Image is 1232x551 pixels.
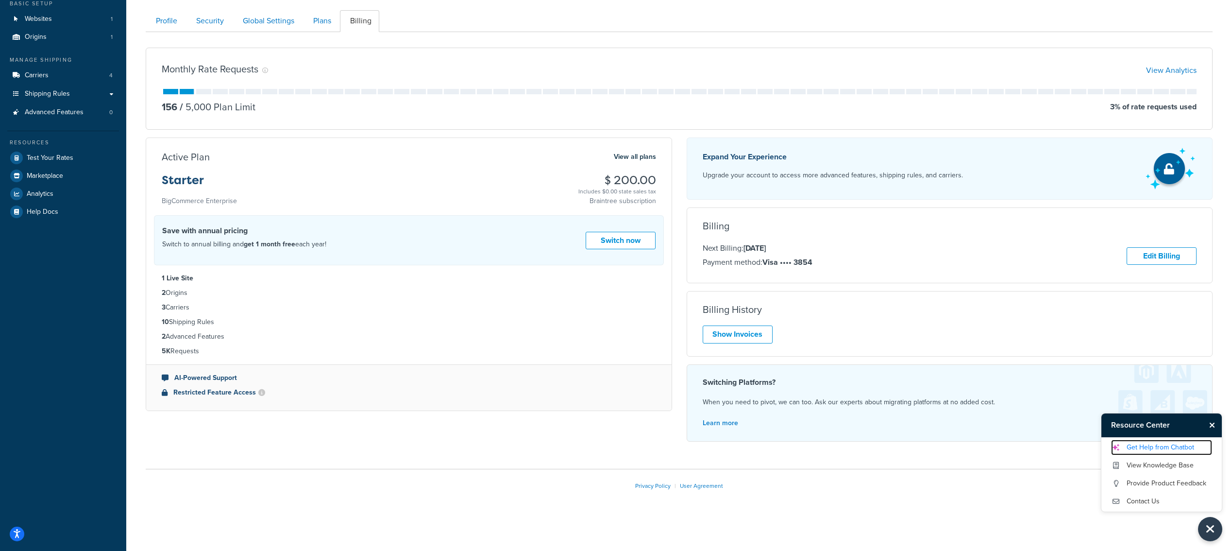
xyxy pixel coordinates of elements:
li: AI-Powered Support [162,373,656,383]
a: Security [186,10,232,32]
a: Advanced Features 0 [7,103,119,121]
a: Profile [146,10,185,32]
span: Origins [25,33,47,41]
a: Origins 1 [7,28,119,46]
strong: 2 [162,331,166,342]
h4: Save with annual pricing [162,225,326,237]
span: 4 [109,71,113,80]
h3: Resource Center [1101,413,1205,437]
strong: 1 Live Site [162,273,193,283]
p: Payment method: [703,256,812,269]
a: Privacy Policy [635,482,671,490]
a: Edit Billing [1127,247,1197,265]
li: Advanced Features [7,103,119,121]
a: Learn more [703,418,738,428]
a: Show Invoices [703,326,773,344]
a: View Analytics [1146,65,1197,76]
div: Resources [7,138,119,147]
span: 1 [111,33,113,41]
span: Websites [25,15,52,23]
li: Origins [162,288,656,298]
li: Origins [7,28,119,46]
p: Next Billing: [703,242,812,255]
strong: 3 [162,302,166,312]
span: Carriers [25,71,49,80]
span: Shipping Rules [25,90,70,98]
a: Marketplace [7,167,119,185]
span: Help Docs [27,208,58,216]
span: Marketplace [27,172,63,180]
h3: Starter [162,174,237,194]
p: When you need to pivot, we can too. Ask our experts about migrating platforms at no added cost. [703,396,1197,409]
h4: Switching Platforms? [703,377,1197,388]
a: Shipping Rules [7,85,119,103]
a: Billing [340,10,379,32]
p: 3 % of rate requests used [1110,100,1197,114]
li: Advanced Features [162,331,656,342]
li: Restricted Feature Access [162,387,656,398]
a: Plans [303,10,339,32]
li: Carriers [162,302,656,313]
a: User Agreement [680,482,723,490]
div: Manage Shipping [7,56,119,64]
h3: Active Plan [162,152,210,162]
div: Includes $0.00 state sales tax [578,187,656,196]
h3: $ 200.00 [578,174,656,187]
li: Websites [7,10,119,28]
strong: 5K [162,346,170,356]
small: BigCommerce Enterprise [162,196,237,206]
a: Analytics [7,185,119,203]
p: Switch to annual billing and each year! [162,238,326,251]
span: Advanced Features [25,108,84,117]
p: Upgrade your account to access more advanced features, shipping rules, and carriers. [703,169,963,182]
strong: get 1 month free [244,239,295,249]
h3: Monthly Rate Requests [162,64,258,74]
a: Contact Us [1111,494,1212,509]
li: Carriers [7,67,119,85]
li: Shipping Rules [162,317,656,327]
span: Analytics [27,190,53,198]
a: Switch now [586,232,656,250]
a: Test Your Rates [7,149,119,167]
a: Help Docs [7,203,119,221]
a: Carriers 4 [7,67,119,85]
button: Close Resource Center [1205,419,1222,431]
strong: 2 [162,288,166,298]
span: / [180,100,183,114]
p: 156 [162,100,177,114]
a: Websites 1 [7,10,119,28]
a: Global Settings [233,10,302,32]
h3: Billing History [703,304,762,315]
strong: [DATE] [743,242,766,254]
a: View all plans [614,151,656,163]
strong: 10 [162,317,169,327]
span: Test Your Rates [27,154,73,162]
span: 1 [111,15,113,23]
span: | [675,482,676,490]
p: Expand Your Experience [703,150,963,164]
a: Expand Your Experience Upgrade your account to access more advanced features, shipping rules, and... [687,138,1213,200]
a: View Knowledge Base [1111,458,1212,473]
a: Provide Product Feedback [1111,476,1212,491]
strong: Visa •••• 3854 [762,257,812,268]
h3: Billing [703,221,729,231]
p: Braintree subscription [578,196,656,206]
p: 5,000 Plan Limit [177,100,255,114]
li: Requests [162,346,656,357]
span: 0 [109,108,113,117]
button: Close Resource Center [1198,517,1222,541]
a: Get Help from Chatbot [1111,440,1212,455]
